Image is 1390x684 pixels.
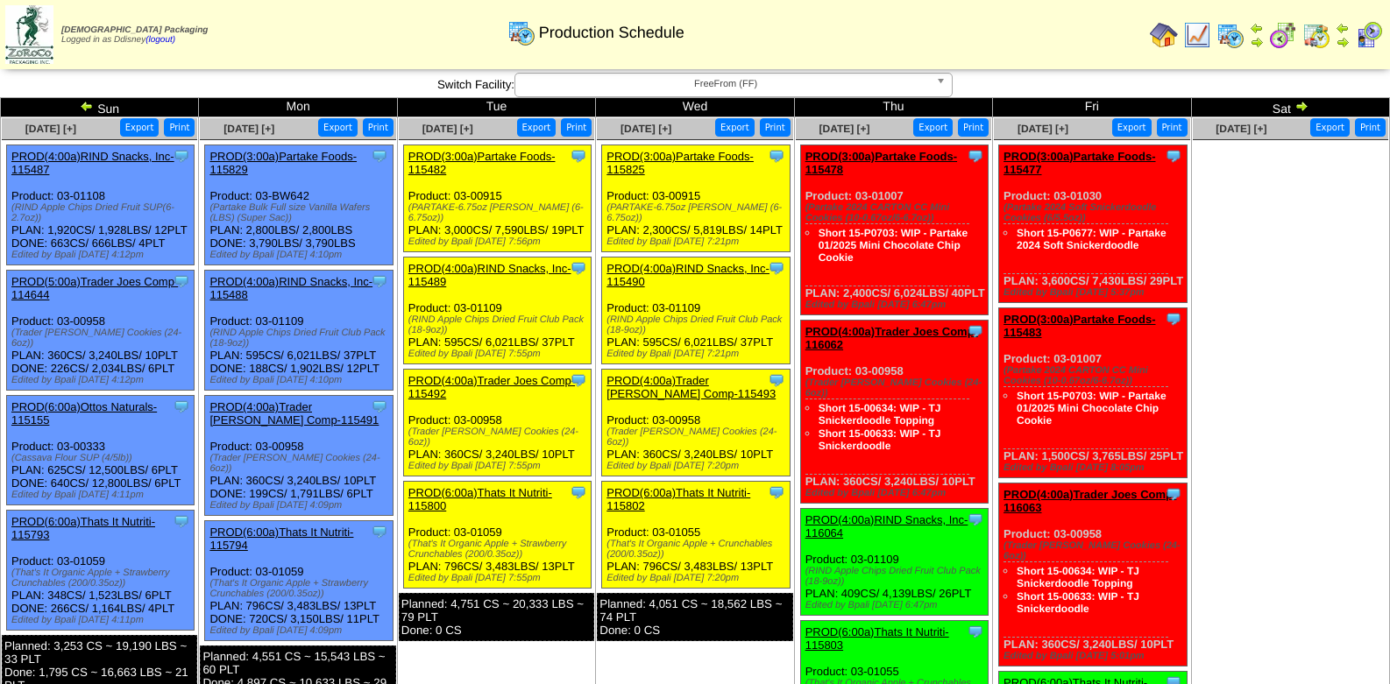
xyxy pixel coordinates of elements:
[408,262,571,288] a: PROD(4:00a)RIND Snacks, Inc-115489
[606,262,769,288] a: PROD(4:00a)RIND Snacks, Inc-115490
[11,453,194,463] div: (Cassava Flour SUP (4/5lb))
[11,150,174,176] a: PROD(4:00a)RIND Snacks, Inc-115487
[408,349,591,359] div: Edited by Bpali [DATE] 7:55pm
[715,118,755,137] button: Export
[7,271,195,391] div: Product: 03-00958 PLAN: 360CS / 3,240LBS / 10PLT DONE: 226CS / 2,034LBS / 6PLT
[768,147,785,165] img: Tooltip
[371,147,388,165] img: Tooltip
[1003,287,1186,298] div: Edited by Bpali [DATE] 5:37pm
[408,573,591,583] div: Edited by Bpali [DATE] 7:55pm
[768,483,785,501] img: Tooltip
[606,486,750,512] a: PROD(6:00a)Thats It Nutriti-115802
[1150,21,1178,49] img: home.gif
[805,150,957,176] a: PROD(3:00a)Partake Foods-115478
[1355,21,1383,49] img: calendarcustomer.gif
[397,98,595,117] td: Tue
[209,625,392,636] div: Edited by Bpali [DATE] 4:09pm
[1017,390,1167,427] a: Short 15-P0703: WIP - Partake 01/2025 Mini Chocolate Chip Cookie
[958,118,989,137] button: Print
[1003,365,1186,386] div: (Partake 2024 CARTON CC Mini Cookies (10-0.67oz/6-6.7oz))
[768,371,785,389] img: Tooltip
[11,400,157,427] a: PROD(6:00a)Ottos Naturals-115155
[819,402,941,427] a: Short 15-00634: WIP - TJ Snickerdoodle Topping
[403,370,591,476] div: Product: 03-00958 PLAN: 360CS / 3,240LBS / 10PLT
[11,328,194,349] div: (Trader [PERSON_NAME] Cookies (24-6oz))
[805,566,988,587] div: (RIND Apple Chips Dried Fruit Club Pack (18-9oz))
[11,568,194,589] div: (That's It Organic Apple + Strawberry Crunchables (200/0.35oz))
[597,593,792,641] div: Planned: 4,051 CS ~ 18,562 LBS ~ 74 PLT Done: 0 CS
[819,123,869,135] a: [DATE] [+]
[408,202,591,223] div: (PARTAKE-6.75oz [PERSON_NAME] (6-6.75oz))
[1165,485,1182,503] img: Tooltip
[11,490,194,500] div: Edited by Bpali [DATE] 4:11pm
[1250,35,1264,49] img: arrowright.gif
[621,123,671,135] a: [DATE] [+]
[408,427,591,448] div: (Trader [PERSON_NAME] Cookies (24-6oz))
[1216,21,1245,49] img: calendarprod.gif
[596,98,794,117] td: Wed
[209,400,379,427] a: PROD(4:00a)Trader [PERSON_NAME] Comp-115491
[1003,202,1186,223] div: (Partake 2024 Soft Snickerdoodle Cookies (6/5.5oz))
[1,98,199,117] td: Sun
[403,257,591,364] div: Product: 03-01109 PLAN: 595CS / 6,021LBS / 37PLT
[408,374,575,400] a: PROD(4:00a)Trader Joes Comp-115492
[318,118,358,137] button: Export
[805,488,988,498] div: Edited by Bpali [DATE] 6:47pm
[805,513,968,539] a: PROD(4:00a)RIND Snacks, Inc-116064
[561,118,592,137] button: Print
[913,118,953,137] button: Export
[805,625,949,652] a: PROD(6:00a)Thats It Nutriti-115803
[209,250,392,260] div: Edited by Bpali [DATE] 4:10pm
[399,593,594,641] div: Planned: 4,751 CS ~ 20,333 LBS ~ 79 PLT Done: 0 CS
[760,118,791,137] button: Print
[1183,21,1211,49] img: line_graph.gif
[606,539,789,560] div: (That's It Organic Apple + Crunchables (200/0.35oz))
[1336,21,1350,35] img: arrowleft.gif
[1003,150,1155,176] a: PROD(3:00a)Partake Foods-115477
[800,145,988,315] div: Product: 03-01007 PLAN: 2,400CS / 6,024LBS / 40PLT
[819,227,968,264] a: Short 15-P0703: WIP - Partake 01/2025 Mini Chocolate Chip Cookie
[602,257,790,364] div: Product: 03-01109 PLAN: 595CS / 6,021LBS / 37PLT
[967,623,984,640] img: Tooltip
[363,118,394,137] button: Print
[819,427,941,452] a: Short 15-00633: WIP - TJ Snickerdoodle
[507,18,535,46] img: calendarprod.gif
[205,396,393,516] div: Product: 03-00958 PLAN: 360CS / 3,240LBS / 10PLT DONE: 199CS / 1,791LBS / 6PLT
[1112,118,1152,137] button: Export
[805,325,978,351] a: PROD(4:00a)Trader Joes Comp-116062
[1355,118,1386,137] button: Print
[422,123,473,135] span: [DATE] [+]
[967,322,984,340] img: Tooltip
[999,145,1187,303] div: Product: 03-01030 PLAN: 3,600CS / 7,430LBS / 29PLT
[408,314,591,335] div: (RIND Apple Chips Dried Fruit Club Pack (18-9oz))
[7,145,195,265] div: Product: 03-01108 PLAN: 1,920CS / 1,928LBS / 12PLT DONE: 663CS / 666LBS / 4PLT
[209,500,392,511] div: Edited by Bpali [DATE] 4:09pm
[173,147,190,165] img: Tooltip
[371,523,388,540] img: Tooltip
[173,512,190,530] img: Tooltip
[205,271,393,391] div: Product: 03-01109 PLAN: 595CS / 6,021LBS / 37PLT DONE: 188CS / 1,902LBS / 12PLT
[602,145,790,252] div: Product: 03-00915 PLAN: 2,300CS / 5,819LBS / 14PLT
[967,511,984,528] img: Tooltip
[1165,310,1182,328] img: Tooltip
[606,461,789,471] div: Edited by Bpali [DATE] 7:20pm
[1250,21,1264,35] img: arrowleft.gif
[1018,123,1068,135] a: [DATE] [+]
[1216,123,1266,135] span: [DATE] [+]
[80,99,94,113] img: arrowleft.gif
[223,123,274,135] a: [DATE] [+]
[25,123,76,135] span: [DATE] [+]
[805,377,988,398] div: (Trader [PERSON_NAME] Cookies (24-6oz))
[1310,118,1350,137] button: Export
[408,539,591,560] div: (That's It Organic Apple + Strawberry Crunchables (200/0.35oz))
[606,314,789,335] div: (RIND Apple Chips Dried Fruit Club Pack (18-9oz))
[1157,118,1188,137] button: Print
[1302,21,1330,49] img: calendarinout.gif
[805,600,988,610] div: Edited by Bpali [DATE] 6:47pm
[606,573,789,583] div: Edited by Bpali [DATE] 7:20pm
[570,147,587,165] img: Tooltip
[61,25,208,45] span: Logged in as Ddisney
[1003,462,1186,473] div: Edited by Bpali [DATE] 8:05pm
[805,202,988,223] div: (Partake 2024 CARTON CC Mini Cookies (10-0.67oz/6-6.7oz))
